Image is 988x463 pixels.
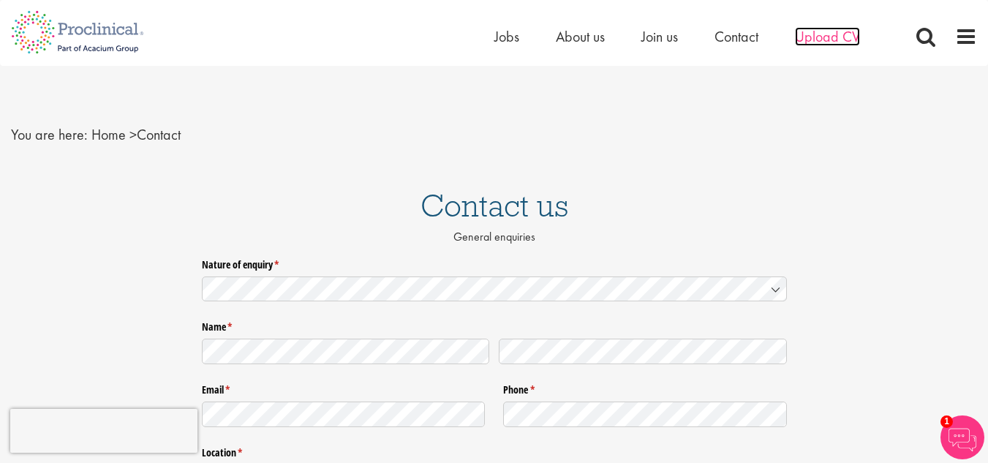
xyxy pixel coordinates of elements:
[499,339,787,364] input: Last
[494,27,519,46] a: Jobs
[940,415,953,428] span: 1
[202,339,490,364] input: First
[795,27,860,46] a: Upload CV
[10,409,197,453] iframe: reCAPTCHA
[202,378,486,397] label: Email
[11,125,88,144] span: You are here:
[641,27,678,46] a: Join us
[202,252,787,271] label: Nature of enquiry
[91,125,126,144] a: breadcrumb link to Home
[129,125,137,144] span: >
[556,27,605,46] a: About us
[714,27,758,46] a: Contact
[503,378,787,397] label: Phone
[940,415,984,459] img: Chatbot
[91,125,181,144] span: Contact
[202,315,787,334] legend: Name
[202,441,787,460] legend: Location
